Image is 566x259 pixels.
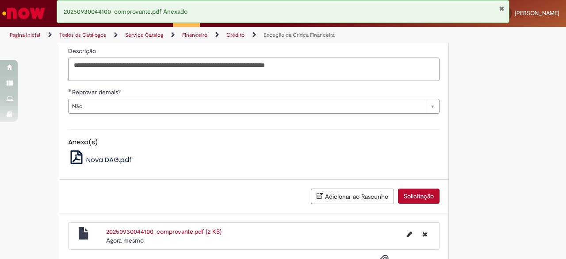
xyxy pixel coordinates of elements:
[402,227,417,241] button: Editar nome de arquivo 20250930044100_comprovante.pdf
[72,99,421,113] span: Não
[68,139,440,146] h5: Anexo(s)
[125,31,163,39] a: Service Catalog
[10,31,40,39] a: Página inicial
[72,88,122,96] span: Reprovar demais?
[311,189,394,204] button: Adicionar ao Rascunho
[264,31,335,39] a: Exceção da Crítica Financeira
[417,227,432,241] button: Excluir 20250930044100_comprovante.pdf
[1,4,46,22] img: ServiceNow
[68,89,72,92] span: Obrigatório Preenchido
[86,155,132,164] span: Nova DAG.pdf
[68,155,132,164] a: Nova DAG.pdf
[398,189,440,204] button: Solicitação
[182,31,207,39] a: Financeiro
[106,236,144,244] span: Agora mesmo
[499,5,505,12] button: Fechar Notificação
[106,236,144,244] time: 30/09/2025 17:10:49
[68,47,98,55] span: Descrição
[515,9,559,17] span: [PERSON_NAME]
[64,8,187,15] span: 20250930044100_comprovante.pdf Anexado
[68,58,440,81] textarea: Descrição
[106,228,222,236] a: 20250930044100_comprovante.pdf (2 KB)
[59,31,106,39] a: Todos os Catálogos
[7,27,371,43] ul: Trilhas de página
[226,31,245,39] a: Crédito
